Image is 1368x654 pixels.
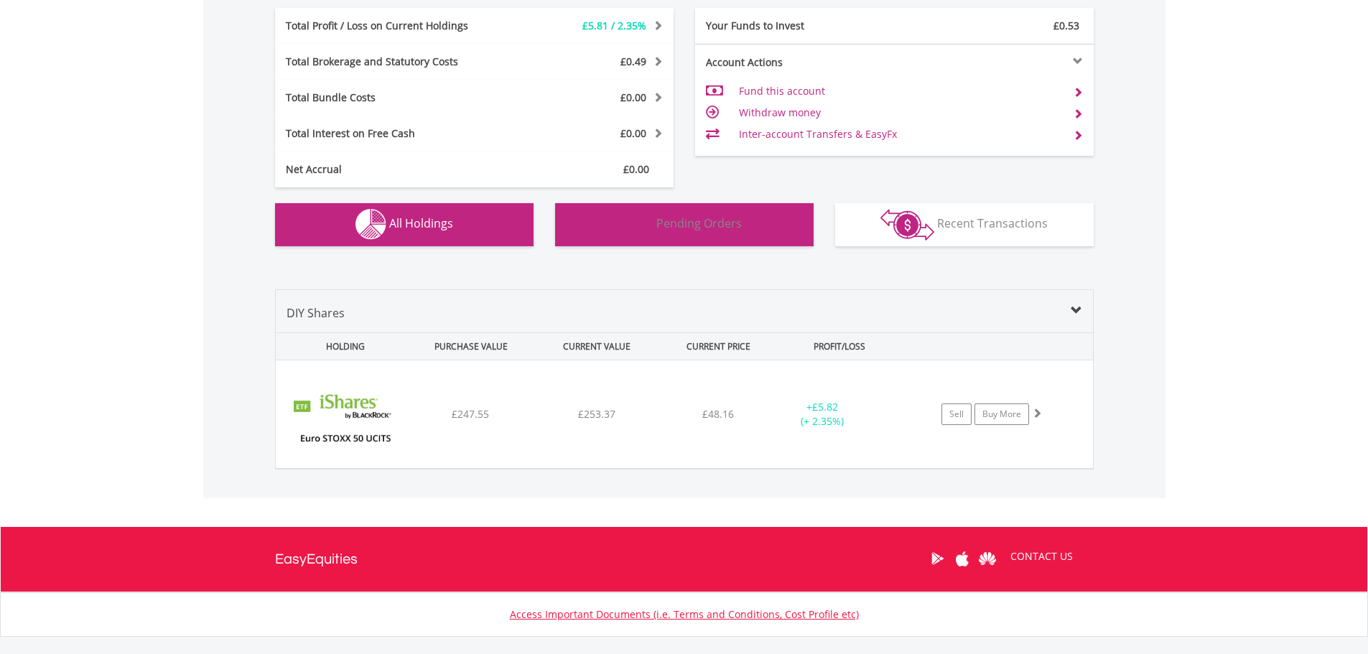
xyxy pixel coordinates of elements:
span: £253.37 [578,407,615,421]
span: Pending Orders [656,215,742,231]
span: £48.16 [702,407,734,421]
button: Pending Orders [555,203,814,246]
img: EQU.GBP.EUE.png [283,378,406,464]
div: CURRENT VALUE [536,333,659,360]
div: HOLDING [276,333,407,360]
a: Sell [941,403,972,425]
a: CONTACT US [1000,536,1083,576]
div: Total Profit / Loss on Current Holdings [275,19,508,33]
span: All Holdings [389,215,453,231]
span: £0.00 [623,162,649,176]
div: PURCHASE VALUE [410,333,533,360]
div: Net Accrual [275,162,508,177]
span: £0.00 [620,90,646,104]
span: DIY Shares [287,305,345,321]
td: Withdraw money [739,102,1061,123]
button: Recent Transactions [835,203,1094,246]
div: + (+ 2.35%) [768,400,877,429]
span: £5.82 [812,400,838,414]
button: All Holdings [275,203,534,246]
div: Total Interest on Free Cash [275,126,508,141]
span: £0.53 [1053,19,1079,32]
a: Access Important Documents (i.e. Terms and Conditions, Cost Profile etc) [510,607,859,621]
td: Fund this account [739,80,1061,102]
span: £5.81 / 2.35% [582,19,646,32]
td: Inter-account Transfers & EasyFx [739,123,1061,145]
a: Apple [950,536,975,581]
div: Total Bundle Costs [275,90,508,105]
div: PROFIT/LOSS [778,333,901,360]
a: Google Play [925,536,950,581]
span: £0.49 [620,55,646,68]
div: Total Brokerage and Statutory Costs [275,55,508,69]
span: £247.55 [452,407,489,421]
div: Account Actions [695,55,895,70]
span: Recent Transactions [937,215,1048,231]
img: transactions-zar-wht.png [880,209,934,240]
img: pending_instructions-wht.png [626,209,653,240]
a: Buy More [974,403,1029,425]
div: CURRENT PRICE [661,333,775,360]
img: holdings-wht.png [355,209,386,240]
span: £0.00 [620,126,646,140]
div: Your Funds to Invest [695,19,895,33]
a: Huawei [975,536,1000,581]
a: EasyEquities [275,527,358,592]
